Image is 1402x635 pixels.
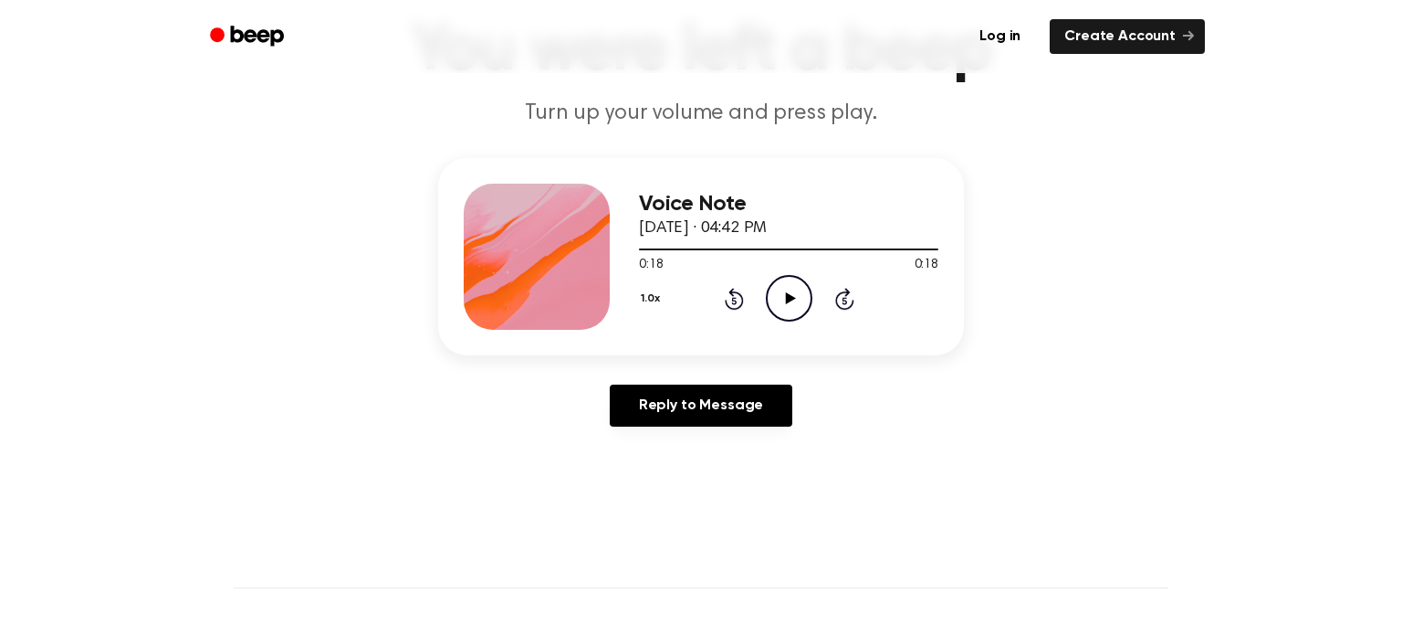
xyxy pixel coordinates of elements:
span: [DATE] · 04:42 PM [639,220,767,237]
span: 0:18 [639,256,663,275]
button: 1.0x [639,283,666,314]
a: Beep [197,19,300,55]
span: 0:18 [915,256,938,275]
a: Log in [961,16,1039,58]
p: Turn up your volume and press play. [350,99,1051,129]
h3: Voice Note [639,192,938,217]
a: Reply to Message [610,385,792,427]
a: Create Account [1050,19,1205,54]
